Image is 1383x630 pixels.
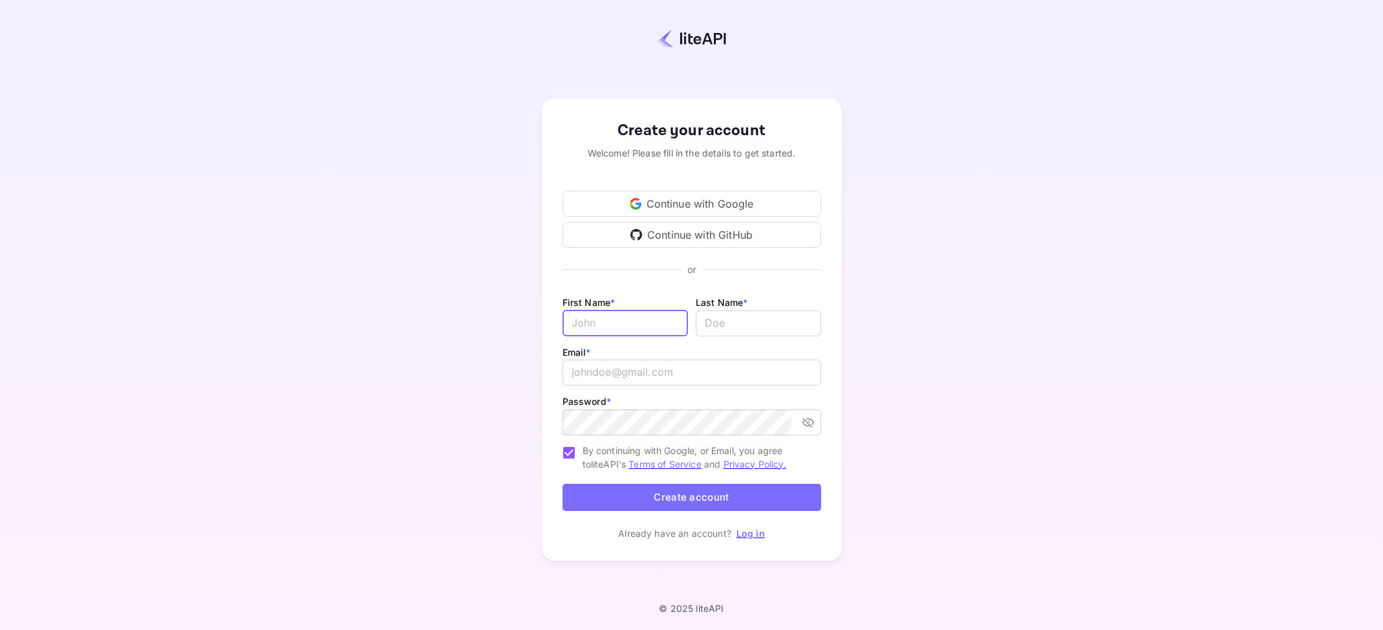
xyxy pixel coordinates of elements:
label: Last Name [696,297,748,308]
div: Continue with Google [563,191,821,217]
img: liteapi [658,29,726,48]
button: toggle password visibility [797,411,820,434]
input: John [563,310,688,336]
a: Log in [736,528,765,539]
div: Continue with GitHub [563,222,821,248]
input: Doe [696,310,821,336]
button: Create account [563,484,821,512]
p: Already have an account? [618,527,731,540]
label: First Name [563,297,616,308]
a: Privacy Policy. [724,459,786,470]
a: Terms of Service [628,459,701,470]
div: Welcome! Please fill in the details to get started. [563,146,821,160]
label: Password [563,396,611,407]
span: By continuing with Google, or Email, you agree to liteAPI's and [583,444,811,471]
div: Create your account [563,119,821,142]
label: Email [563,347,591,358]
p: © 2025 liteAPI [659,603,724,614]
input: johndoe@gmail.com [563,360,821,386]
